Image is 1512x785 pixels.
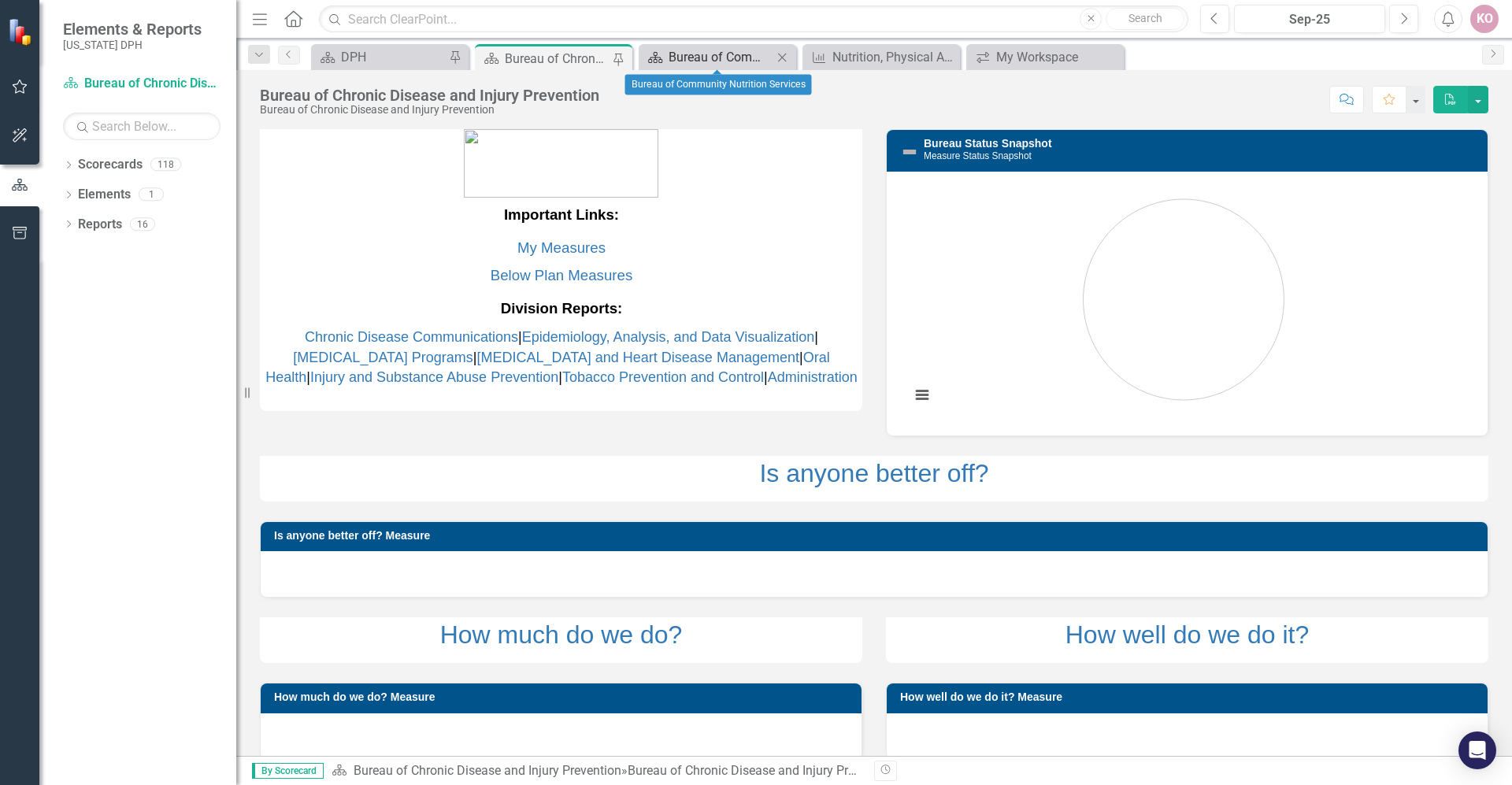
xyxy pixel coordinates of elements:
[315,47,445,67] a: DPH
[902,183,1472,420] div: Chart. Highcharts interactive chart.
[643,47,773,67] a: Bureau of Community Nutrition Services
[354,763,621,778] a: Bureau of Chronic Disease and Injury Prevention
[150,158,181,172] div: 118
[970,47,1120,67] a: My Workspace
[625,75,812,95] div: Bureau of Community Nutrition Services
[139,188,164,202] div: 1
[1234,5,1385,33] button: Sep-25
[759,459,988,487] a: Is anyone better off?
[341,47,445,67] div: DPH
[440,620,683,649] a: How much do we do?
[1106,8,1184,30] button: Search
[8,18,35,46] img: ClearPoint Strategy
[768,369,858,385] a: Administration
[562,369,764,385] a: Tobacco Prevention and Control
[832,47,956,67] div: Nutrition, Physical Activity and Obesity Prevention
[517,239,606,256] a: My Measures
[522,329,815,345] a: Epidemiology, Analysis, and Data Visualization
[902,183,1465,420] svg: Interactive chart
[924,150,1032,161] small: Measure Status Snapshot
[491,267,632,283] a: Below Plan Measures
[900,691,1480,703] h3: How well do we do it? Measure
[63,75,220,93] a: Bureau of Chronic Disease and Injury Prevention
[924,137,1052,150] a: Bureau Status Snapshot
[310,369,558,385] a: Injury and Substance Abuse Prevention
[1128,12,1162,24] span: Search
[332,762,862,780] div: »
[305,329,518,345] a: Chronic Disease Communications
[504,206,619,223] strong: Important Links:
[274,691,854,703] h3: How much do we do? Measure
[293,350,472,365] a: [MEDICAL_DATA] Programs
[319,6,1188,33] input: Search ClearPoint...
[1240,10,1380,29] div: Sep-25
[1065,620,1309,649] a: How well do we do it?
[274,530,1480,542] h3: Is anyone better off? Measure
[900,143,919,161] img: Not Defined
[1458,731,1496,769] div: Open Intercom Messenger
[78,216,122,234] a: Reports
[63,39,202,51] small: [US_STATE] DPH
[505,49,609,69] div: Bureau of Chronic Disease and Injury Prevention
[1470,5,1499,33] button: KO
[252,763,324,779] span: By Scorecard
[476,350,799,365] a: [MEDICAL_DATA] and Heart Disease Management
[78,186,131,204] a: Elements
[260,87,599,104] div: Bureau of Chronic Disease and Injury Prevention
[63,113,220,140] input: Search Below...
[78,156,143,174] a: Scorecards
[628,763,895,778] div: Bureau of Chronic Disease and Injury Prevention
[669,47,773,67] div: Bureau of Community Nutrition Services
[996,47,1120,67] div: My Workspace
[63,20,202,39] span: Elements & Reports
[806,47,956,67] a: Nutrition, Physical Activity and Obesity Prevention
[501,300,622,317] strong: Division Reports:
[265,329,858,385] span: | | | | | | |
[911,384,933,406] button: View chart menu, Chart
[130,217,155,231] div: 16
[260,104,599,116] div: Bureau of Chronic Disease and Injury Prevention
